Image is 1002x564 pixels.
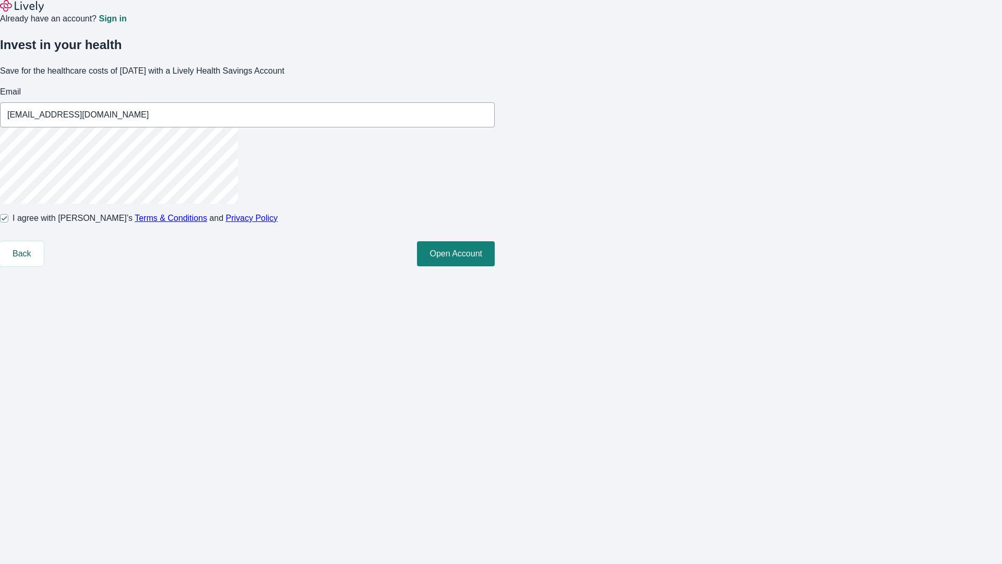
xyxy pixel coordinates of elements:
[135,214,207,222] a: Terms & Conditions
[13,212,278,225] span: I agree with [PERSON_NAME]’s and
[417,241,495,266] button: Open Account
[99,15,126,23] a: Sign in
[226,214,278,222] a: Privacy Policy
